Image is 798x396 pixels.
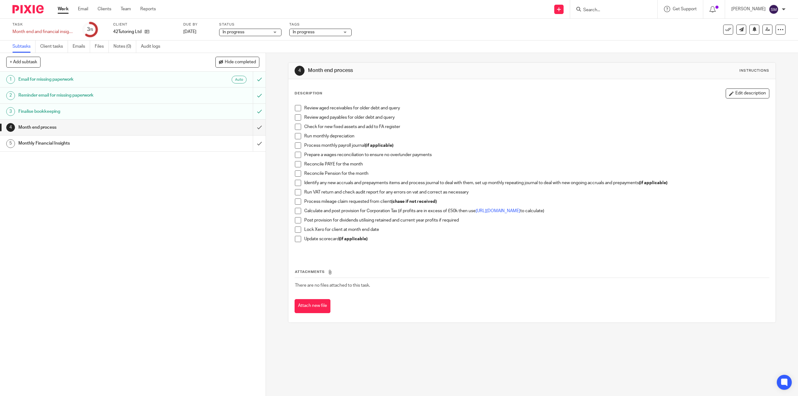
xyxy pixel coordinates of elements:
[113,22,175,27] label: Client
[12,29,75,35] div: Month end and financial insights
[12,22,75,27] label: Task
[141,41,165,53] a: Audit logs
[183,30,196,34] span: [DATE]
[304,236,769,242] p: Update scorecard
[12,5,44,13] img: Pixie
[304,124,769,130] p: Check for new fixed assets and add to FA register
[295,66,305,76] div: 4
[726,88,769,98] button: Edit description
[215,57,259,67] button: Hide completed
[289,22,352,27] label: Tags
[18,91,171,100] h1: Reminder email for missing paperwork
[304,161,769,167] p: Reconcile PAYE for the month
[18,139,171,148] h1: Monthly Financial Insights
[304,180,769,186] p: Identify any new accruals and prepayments items and process journal to deal with them, set up mon...
[304,208,769,214] p: Calculate and post provision for Corporation Tax (if profits are in excess of £50k then use to ca...
[308,67,545,74] h1: Month end process
[6,91,15,100] div: 2
[339,237,368,241] strong: (if applicable)
[113,41,136,53] a: Notes (0)
[58,6,69,12] a: Work
[95,41,109,53] a: Files
[40,41,68,53] a: Client tasks
[78,6,88,12] a: Email
[295,283,370,288] span: There are no files attached to this task.
[769,4,779,14] img: svg%3E
[293,30,315,34] span: In progress
[304,133,769,139] p: Run monthly depreciation
[304,170,769,177] p: Reconcile Pension for the month
[6,57,41,67] button: + Add subtask
[140,6,156,12] a: Reports
[98,6,111,12] a: Clients
[90,28,93,31] small: /5
[73,41,90,53] a: Emails
[87,26,93,33] div: 3
[18,107,171,116] h1: Finalise bookkeeping
[304,142,769,149] p: Process monthly payroll journal
[295,91,322,96] p: Description
[304,217,769,223] p: Post provision for dividends utilising retained and current year profits if required
[673,7,697,11] span: Get Support
[295,299,330,313] button: Attach new file
[365,143,393,148] strong: (if applicable)
[225,60,256,65] span: Hide completed
[232,76,247,83] div: Auto
[6,139,15,148] div: 5
[6,107,15,116] div: 3
[113,29,142,35] p: 42Tutoring Ltd
[295,270,325,274] span: Attachments
[219,22,281,27] label: Status
[304,105,769,111] p: Review aged receivables for older debt and query
[304,152,769,158] p: Prepare a wages reconciliation to ensure no over/under payments
[121,6,131,12] a: Team
[391,199,437,204] strong: (chase if not received)
[18,75,171,84] h1: Email for missing paperwork
[639,181,667,185] strong: (if applicable)
[304,189,769,195] p: Run VAT return and check audit report for any errors on vat and correct as necessary
[304,114,769,121] p: Review aged payables for older debt and query
[476,209,520,213] a: [URL][DOMAIN_NAME]
[583,7,639,13] input: Search
[223,30,244,34] span: In progress
[183,22,211,27] label: Due by
[18,123,171,132] h1: Month end process
[6,75,15,84] div: 1
[304,198,769,205] p: Process mileage claim requested from client
[739,68,769,73] div: Instructions
[731,6,766,12] p: [PERSON_NAME]
[12,41,36,53] a: Subtasks
[304,227,769,233] p: Lock Xero for client at month end date
[6,123,15,132] div: 4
